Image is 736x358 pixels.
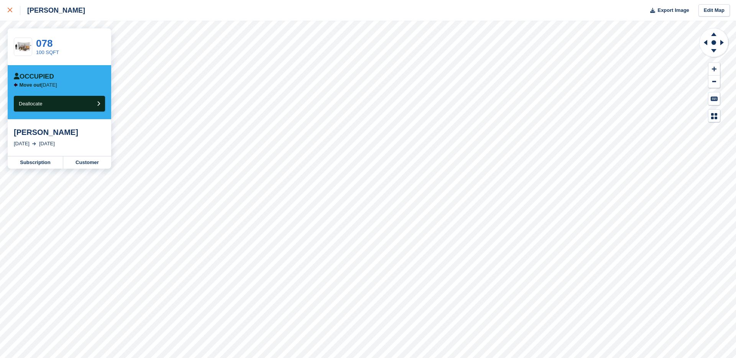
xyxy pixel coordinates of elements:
[657,7,689,14] span: Export Image
[646,4,689,17] button: Export Image
[14,128,105,137] div: [PERSON_NAME]
[39,140,55,148] div: [DATE]
[20,82,41,88] span: Move out
[708,92,720,105] button: Keyboard Shortcuts
[36,49,59,55] a: 100 SQFT
[698,4,730,17] a: Edit Map
[14,83,18,87] img: arrow-left-icn-90495f2de72eb5bd0bd1c3c35deca35cc13f817d75bef06ecd7c0b315636ce7e.svg
[14,96,105,112] button: Deallocate
[63,156,111,169] a: Customer
[14,73,54,80] div: Occupied
[20,6,85,15] div: [PERSON_NAME]
[19,101,42,107] span: Deallocate
[14,40,32,54] img: 100-sqft-unit%20(1).jpg
[8,156,63,169] a: Subscription
[20,82,57,88] p: [DATE]
[32,142,36,145] img: arrow-right-light-icn-cde0832a797a2874e46488d9cf13f60e5c3a73dbe684e267c42b8395dfbc2abf.svg
[708,63,720,76] button: Zoom In
[708,76,720,88] button: Zoom Out
[708,110,720,122] button: Map Legend
[14,140,30,148] div: [DATE]
[36,38,53,49] a: 078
